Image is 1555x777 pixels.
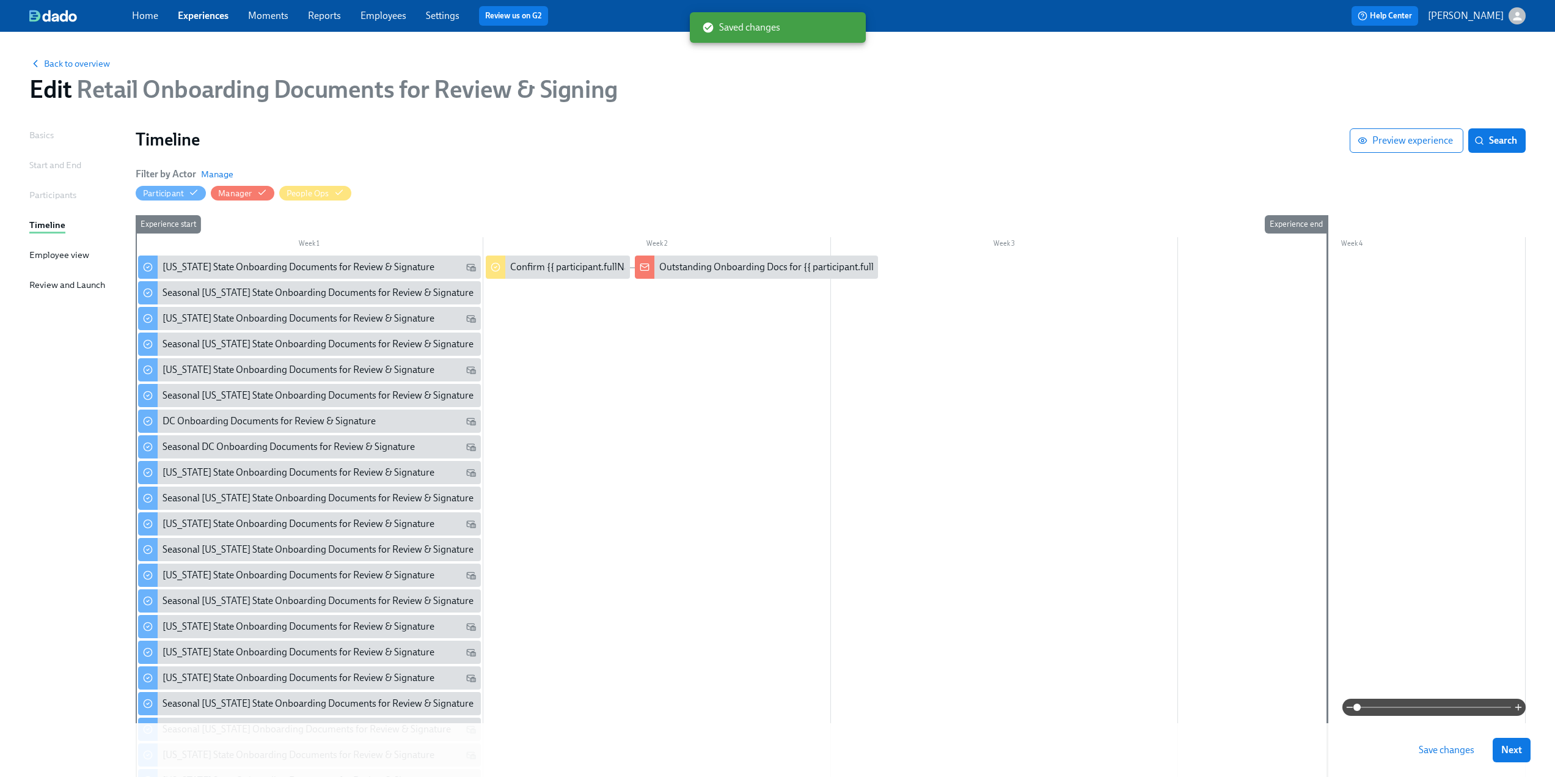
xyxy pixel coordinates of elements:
div: Seasonal [US_STATE] State Onboarding Documents for Review & Signature [138,333,481,356]
div: Seasonal [US_STATE] State Onboarding Documents for Review & Signature [163,286,474,300]
div: Seasonal [US_STATE] State Onboarding Documents for Review & Signature [138,487,481,510]
svg: Work Email [466,468,476,477]
div: [US_STATE] State Onboarding Documents for Review & Signature [138,307,481,330]
div: [US_STATE] State Onboarding Documents for Review & Signature [163,260,434,274]
span: Help Center [1358,10,1412,22]
a: Settings [426,10,459,21]
span: Preview experience [1360,134,1453,147]
div: Confirm {{ participant.fullName }} has signed their Onboarding Docs [486,256,630,279]
div: [US_STATE] State Onboarding Documents for Review & Signature [163,671,434,685]
div: Week 3 [831,237,1179,253]
button: Review us on G2 [479,6,548,26]
div: [US_STATE] State Onboarding Documents for Review & Signature [163,363,434,377]
a: Reports [308,10,341,21]
div: [US_STATE] State Onboarding Documents for Review & Signature [138,666,481,690]
span: Retail Onboarding Documents for Review & Signing [71,75,617,104]
svg: Work Email [466,262,476,272]
div: Seasonal [US_STATE] State Onboarding Documents for Review & Signature [138,589,481,613]
div: Outstanding Onboarding Docs for {{ participant.fullName }} [659,260,909,274]
button: Manager [211,186,274,201]
h1: Edit [29,75,618,104]
a: Employees [360,10,406,21]
div: Seasonal [US_STATE] State Onboarding Documents for Review & Signature [138,538,481,561]
div: Basics [29,128,54,142]
button: Search [1468,128,1526,153]
div: Seasonal [US_STATE] State Onboarding Documents for Review & Signature [163,337,474,351]
div: Seasonal [US_STATE] State Onboarding Documents for Review & Signature [138,692,481,715]
div: [US_STATE] State Onboarding Documents for Review & Signature [138,512,481,536]
svg: Work Email [466,365,476,375]
button: Save changes [1410,738,1483,762]
div: Seasonal [US_STATE] State Onboarding Documents for Review & Signature [163,543,474,556]
button: Participant [136,186,206,201]
div: Timeline [29,218,65,232]
h6: Filter by Actor [136,168,196,181]
button: Next [1493,738,1531,762]
a: dado [29,10,132,22]
div: [US_STATE] State Onboarding Documents for Review & Signature [163,646,434,659]
span: Search [1477,134,1517,147]
div: [US_STATE] State Onboarding Documents for Review & Signature [138,641,481,664]
button: People Ops [279,186,351,201]
img: dado [29,10,77,22]
svg: Work Email [466,622,476,632]
div: [US_STATE] State Onboarding Documents for Review & Signature [138,564,481,587]
a: Home [132,10,158,21]
svg: Work Email [466,314,476,323]
div: Start and End [29,158,81,172]
div: Outstanding Onboarding Docs for {{ participant.fullName }} [635,256,878,279]
div: DC Onboarding Documents for Review & Signature [138,410,481,433]
div: Confirm {{ participant.fullName }} has signed their Onboarding Docs [510,260,796,274]
div: Seasonal [US_STATE] State Onboarding Documents for Review & Signature [163,492,474,505]
div: Week 4 [1178,237,1526,253]
div: Seasonal [US_STATE] State Onboarding Documents for Review & Signature [138,384,481,407]
div: Seasonal DC Onboarding Documents for Review & Signature [138,435,481,458]
svg: Work Email [466,519,476,529]
span: Next [1501,744,1522,756]
svg: Work Email [466,570,476,580]
div: Employee view [29,248,89,262]
svg: Work Email [466,416,476,426]
div: Seasonal [US_STATE] State Onboarding Documents for Review & Signature [163,697,474,710]
div: Hide Manager [218,188,252,199]
button: Help Center [1352,6,1418,26]
div: [US_STATE] State Onboarding Documents for Review & Signature [138,461,481,484]
svg: Work Email [466,647,476,657]
button: [PERSON_NAME] [1428,7,1526,24]
h1: Timeline [136,128,1350,150]
div: [US_STATE] State Onboarding Documents for Review & Signature [138,256,481,279]
button: Preview experience [1350,128,1463,153]
div: Experience end [1265,215,1328,234]
div: Seasonal DC Onboarding Documents for Review & Signature [163,440,415,454]
div: Seasonal [US_STATE] Onboarding Documents for Review & Signature [138,718,481,741]
div: [US_STATE] State Onboarding Documents for Review & Signature [163,312,434,325]
div: DC Onboarding Documents for Review & Signature [163,414,376,428]
div: Seasonal [US_STATE] State Onboarding Documents for Review & Signature [163,389,474,402]
svg: Work Email [466,442,476,452]
div: Seasonal [US_STATE] State Onboarding Documents for Review & Signature [138,281,481,304]
a: Experiences [178,10,229,21]
div: Week 1 [136,237,483,253]
div: [US_STATE] State Onboarding Documents for Review & Signature [163,466,434,479]
div: [US_STATE] State Onboarding Documents for Review & Signature [163,620,434,633]
div: Seasonal [US_STATE] State Onboarding Documents for Review & Signature [163,594,474,608]
div: Experience start [136,215,201,234]
button: Manage [201,168,233,180]
div: [US_STATE] State Onboarding Documents for Review & Signature [138,358,481,381]
div: [US_STATE] State Onboarding Documents for Review & Signature [163,569,434,582]
svg: Work Email [466,673,476,683]
div: Review and Launch [29,278,105,292]
a: Moments [248,10,288,21]
a: Review us on G2 [485,10,542,22]
span: Save changes [1419,744,1474,756]
div: Participants [29,188,76,202]
div: Week 2 [483,237,831,253]
div: Hide People Ops [287,188,329,199]
div: Hide Participant [143,188,184,199]
div: [US_STATE] State Onboarding Documents for Review & Signature [138,615,481,638]
p: [PERSON_NAME] [1428,9,1504,23]
span: Saved changes [702,21,780,34]
button: Back to overview [29,57,110,70]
